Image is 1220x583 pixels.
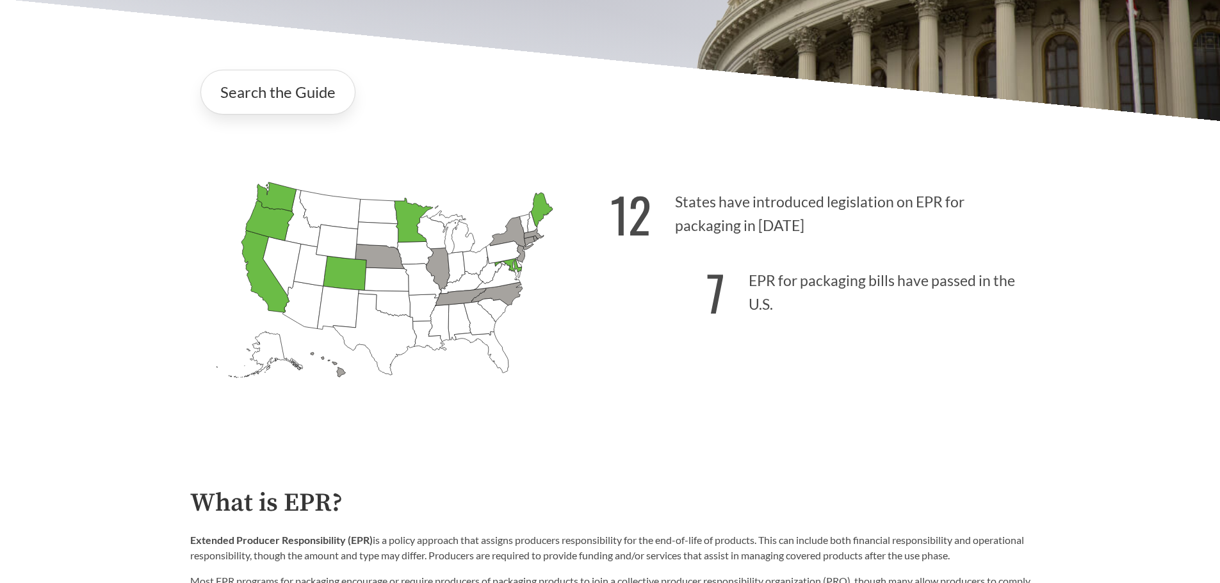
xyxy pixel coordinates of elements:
[190,489,1030,518] h2: What is EPR?
[190,534,373,546] strong: Extended Producer Responsibility (EPR)
[706,257,725,328] strong: 7
[610,250,1030,328] p: EPR for packaging bills have passed in the U.S.
[190,532,1030,563] p: is a policy approach that assigns producers responsibility for the end-of-life of products. This ...
[200,70,355,115] a: Search the Guide
[610,171,1030,250] p: States have introduced legislation on EPR for packaging in [DATE]
[610,179,651,250] strong: 12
